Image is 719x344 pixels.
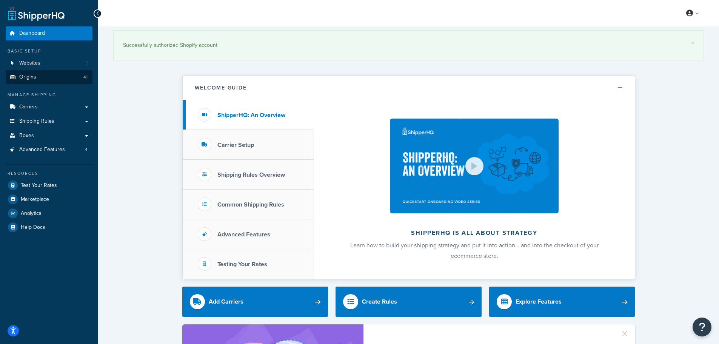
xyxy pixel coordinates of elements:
[21,224,45,231] span: Help Docs
[6,26,92,40] a: Dashboard
[362,296,397,307] div: Create Rules
[6,56,92,70] a: Websites1
[6,193,92,206] a: Marketplace
[6,170,92,177] div: Resources
[390,119,558,213] img: ShipperHQ is all about strategy
[19,60,40,66] span: Websites
[217,261,267,268] h3: Testing Your Rates
[123,40,694,51] div: Successfully authorized Shopify account
[6,92,92,98] div: Manage Shipping
[85,147,88,153] span: 4
[350,241,599,260] span: Learn how to build your shipping strategy and put it into action… and into the checkout of your e...
[693,318,711,336] button: Open Resource Center
[182,287,328,317] a: Add Carriers
[334,230,615,236] h2: ShipperHQ is all about strategy
[217,201,284,208] h3: Common Shipping Rules
[6,114,92,128] a: Shipping Rules
[21,210,42,217] span: Analytics
[6,70,92,84] li: Origins
[6,70,92,84] a: Origins41
[6,100,92,114] a: Carriers
[19,147,65,153] span: Advanced Features
[86,60,88,66] span: 1
[516,296,562,307] div: Explore Features
[217,112,285,119] h3: ShipperHQ: An Overview
[6,143,92,157] a: Advanced Features4
[6,207,92,220] a: Analytics
[19,104,38,110] span: Carriers
[6,221,92,234] a: Help Docs
[183,76,635,100] button: Welcome Guide
[6,129,92,143] a: Boxes
[691,40,694,46] a: ×
[6,56,92,70] li: Websites
[19,30,45,37] span: Dashboard
[195,85,247,91] h2: Welcome Guide
[19,118,54,125] span: Shipping Rules
[217,231,270,238] h3: Advanced Features
[6,48,92,54] div: Basic Setup
[209,296,243,307] div: Add Carriers
[336,287,482,317] a: Create Rules
[83,74,88,80] span: 41
[21,182,57,189] span: Test Your Rates
[6,179,92,192] a: Test Your Rates
[21,196,49,203] span: Marketplace
[217,142,254,148] h3: Carrier Setup
[6,143,92,157] li: Advanced Features
[489,287,635,317] a: Explore Features
[217,171,285,178] h3: Shipping Rules Overview
[19,133,34,139] span: Boxes
[19,74,36,80] span: Origins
